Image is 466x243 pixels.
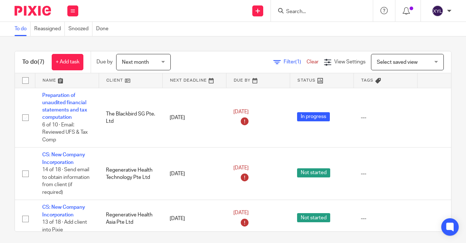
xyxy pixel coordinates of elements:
[284,59,307,64] span: Filter
[15,22,31,36] a: To do
[99,200,162,238] td: Regenerative Health Asia Pte Ltd
[42,220,87,232] span: 13 of 18 · Add client into Pixie
[297,168,330,177] span: Not started
[297,213,330,222] span: Not started
[334,59,366,64] span: View Settings
[99,88,162,148] td: The Blackbird SG Pte. Ltd
[22,58,44,66] h1: To do
[42,122,88,142] span: 6 of 10 · Email: Reviewed UFS & Tax Comp
[285,9,351,15] input: Search
[68,22,92,36] a: Snoozed
[96,58,112,66] p: Due by
[96,22,112,36] a: Done
[295,59,301,64] span: (1)
[37,59,44,65] span: (7)
[233,109,249,114] span: [DATE]
[432,5,443,17] img: svg%3E
[162,148,226,200] td: [DATE]
[42,93,87,120] a: Preparation of unaudited financial statements and tax computation
[233,165,249,171] span: [DATE]
[42,205,85,217] a: CS: New Company Incorporation
[42,152,85,165] a: CS: New Company Incorporation
[162,200,226,238] td: [DATE]
[233,210,249,215] span: [DATE]
[361,78,374,82] span: Tags
[361,170,410,177] div: ---
[307,59,319,64] a: Clear
[377,60,418,65] span: Select saved view
[122,60,149,65] span: Next month
[162,88,226,148] td: [DATE]
[52,54,83,70] a: + Add task
[297,112,330,121] span: In progress
[34,22,65,36] a: Reassigned
[361,114,410,121] div: ---
[15,6,51,16] img: Pixie
[361,215,410,222] div: ---
[99,148,162,200] td: Regenerative Health Technology Pte Ltd
[42,167,90,195] span: 14 of 18 · Send email to obtain information from client (if required)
